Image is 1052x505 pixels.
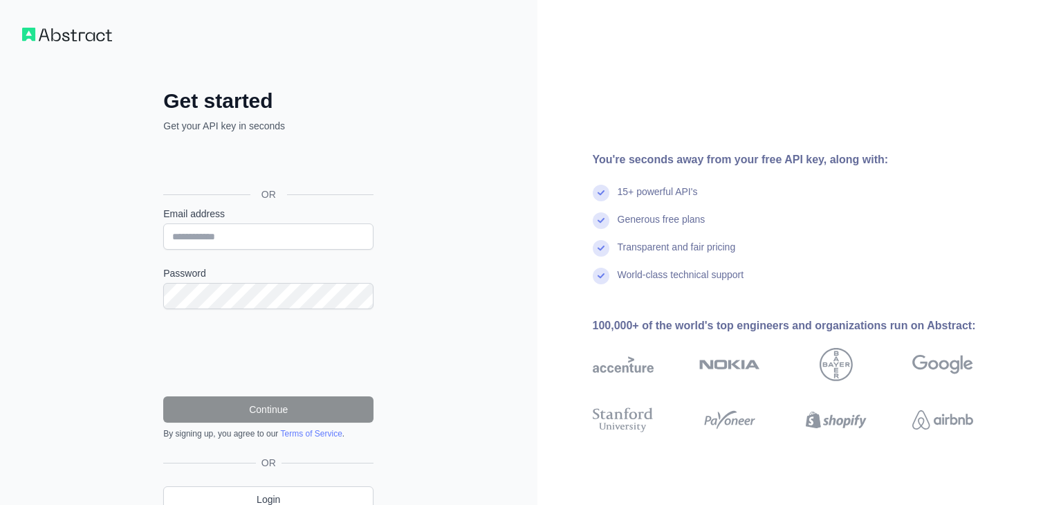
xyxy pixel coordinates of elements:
img: shopify [806,405,867,435]
iframe: reCAPTCHA [163,326,373,380]
img: payoneer [699,405,760,435]
button: Continue [163,396,373,423]
img: airbnb [912,405,973,435]
div: World-class technical support [618,268,744,295]
div: By signing up, you agree to our . [163,428,373,439]
a: Terms of Service [280,429,342,439]
h2: Get started [163,89,373,113]
img: check mark [593,185,609,201]
img: check mark [593,240,609,257]
div: Generous free plans [618,212,705,240]
img: check mark [593,212,609,229]
img: check mark [593,268,609,284]
label: Password [163,266,373,280]
div: Transparent and fair pricing [618,240,736,268]
p: Get your API key in seconds [163,119,373,133]
span: OR [256,456,282,470]
img: stanford university [593,405,654,435]
span: OR [250,187,287,201]
div: 100,000+ of the world's top engineers and organizations run on Abstract: [593,318,1017,334]
img: accenture [593,348,654,381]
img: Workflow [22,28,112,42]
label: Email address [163,207,373,221]
img: google [912,348,973,381]
div: 15+ powerful API's [618,185,698,212]
img: bayer [820,348,853,381]
img: nokia [699,348,760,381]
div: You're seconds away from your free API key, along with: [593,151,1017,168]
iframe: Sign in with Google Button [156,148,378,178]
